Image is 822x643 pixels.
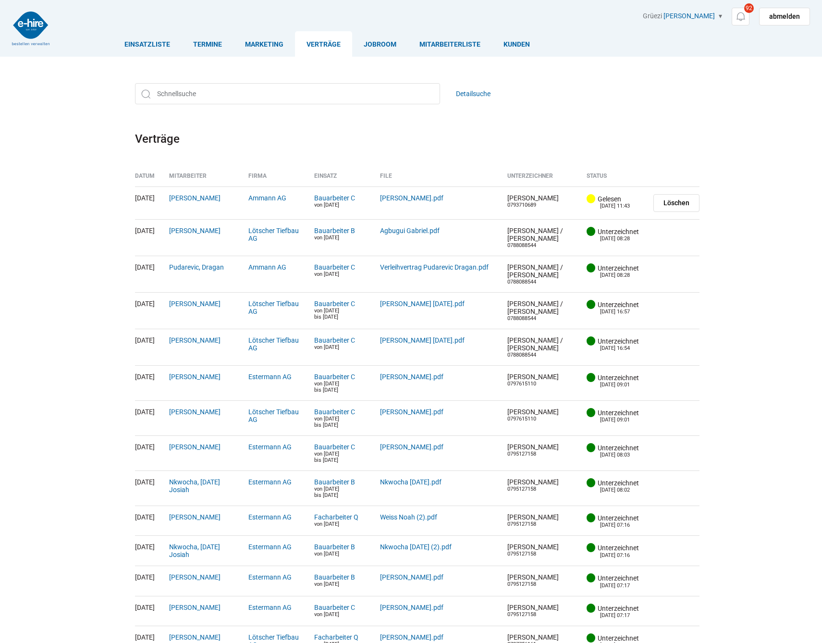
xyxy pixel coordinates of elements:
[135,256,700,292] tr: Lesedatum: 13.6.2025 08:25
[500,566,579,595] td: [PERSON_NAME]
[169,543,220,558] a: Nkwocha, [DATE] Josiah
[587,272,639,278] div: [DATE] 08:28
[314,581,366,587] div: von [DATE]
[314,513,358,521] a: Facharbeiter Q
[408,31,492,57] a: Mitarbeiterliste
[507,352,572,358] div: 0788088544
[135,535,700,566] tr: Lesedatum: 5.5.2025 07:16
[352,31,408,57] a: Jobroom
[248,604,292,611] a: Estermann AG
[169,336,221,344] a: [PERSON_NAME]
[579,435,647,470] td: Unterzeichnet
[314,551,366,557] div: von [DATE]
[314,573,355,581] a: Bauarbeiter B
[135,506,162,535] td: [DATE]
[135,173,162,186] th: Datum
[587,345,639,351] div: [DATE] 16:54
[135,566,700,595] tr: Lesedatum: 5.5.2025 07:17
[135,400,700,435] tr: Lesedatum: 28.5.2025 09:01
[507,242,572,248] div: 0788088544
[314,263,355,271] a: Bauarbeiter C
[507,202,572,208] div: 0793710689
[579,329,647,365] td: Unterzeichnet
[135,470,162,506] td: [DATE]
[314,336,355,344] a: Bauarbeiter C
[169,194,221,202] a: [PERSON_NAME]
[135,596,162,626] td: [DATE]
[135,506,700,535] tr: Lesedatum: 5.5.2025 07:16
[314,422,366,428] div: bis [DATE]
[579,470,647,506] td: Unterzeichnet
[169,573,221,581] a: [PERSON_NAME]
[579,566,647,595] td: Unterzeichnet
[380,300,465,308] a: [PERSON_NAME] [DATE].pdf
[587,417,639,423] div: [DATE] 09:01
[587,235,639,242] div: [DATE] 08:28
[587,552,639,558] div: [DATE] 07:16
[135,329,162,365] td: [DATE]
[248,336,299,352] a: Lötscher Tiefbau AG
[587,582,639,589] div: [DATE] 07:17
[135,219,700,256] tr: Lesedatum: 13.6.2025 08:25
[162,173,241,186] th: Mitarbeiter
[314,381,366,387] div: von [DATE]
[507,581,572,587] div: 0795127158
[380,633,443,641] a: [PERSON_NAME].pdf
[248,263,286,271] a: Ammann AG
[500,292,579,329] td: [PERSON_NAME] / [PERSON_NAME]
[579,173,647,186] th: Status
[587,203,639,209] div: [DATE] 11:43
[135,535,162,566] td: [DATE]
[735,11,747,23] img: icon-notification.svg
[135,435,162,470] td: [DATE]
[135,566,162,595] td: [DATE]
[169,478,220,494] a: Nkwocha, [DATE] Josiah
[587,522,639,528] div: [DATE] 07:16
[500,219,579,256] td: [PERSON_NAME] / [PERSON_NAME]
[380,336,465,344] a: [PERSON_NAME] [DATE].pdf
[314,235,366,241] div: von [DATE]
[587,452,639,458] div: [DATE] 08:03
[500,435,579,470] td: [PERSON_NAME]
[307,173,373,186] th: Einsatz
[248,443,292,451] a: Estermann AG
[135,186,700,219] tr: Lesedatum: 23.6.2025 11:43
[182,31,233,57] a: Termine
[500,596,579,626] td: [PERSON_NAME]
[113,31,182,57] a: Einsatzliste
[507,381,572,387] div: 0797615110
[314,387,366,393] div: bis [DATE]
[248,300,299,315] a: Lötscher Tiefbau AG
[169,227,221,235] a: [PERSON_NAME]
[732,8,749,25] a: 92
[507,551,572,557] div: 0795127158
[248,513,292,521] a: Estermann AG
[500,329,579,365] td: [PERSON_NAME] / [PERSON_NAME]
[169,633,221,641] a: [PERSON_NAME]
[507,451,572,457] div: 0795127158
[12,12,49,45] img: logo2.png
[314,478,355,486] a: Bauarbeiter B
[380,263,489,271] a: Verleihvertrag Pudarevic Dragan.pdf
[587,309,639,315] div: [DATE] 16:57
[507,521,572,527] div: 0795127158
[248,194,286,202] a: Ammann AG
[248,543,292,551] a: Estermann AG
[314,344,366,350] div: von [DATE]
[169,300,221,308] a: [PERSON_NAME]
[314,300,355,308] a: Bauarbeiter C
[169,604,221,611] a: [PERSON_NAME]
[380,478,442,486] a: Nkwocha [DATE].pdf
[135,329,700,365] tr: Lesedatum: 3.6.2025 16:52
[135,83,440,104] input: Schnellsuche
[135,365,162,400] td: [DATE]
[169,513,221,521] a: [PERSON_NAME]
[233,31,295,57] a: Marketing
[579,186,647,219] td: Gelesen
[314,227,355,235] a: Bauarbeiter B
[579,400,647,435] td: Unterzeichnet
[500,400,579,435] td: [PERSON_NAME]
[135,186,162,219] td: [DATE]
[507,416,572,422] div: 0797615110
[295,31,352,57] a: Verträge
